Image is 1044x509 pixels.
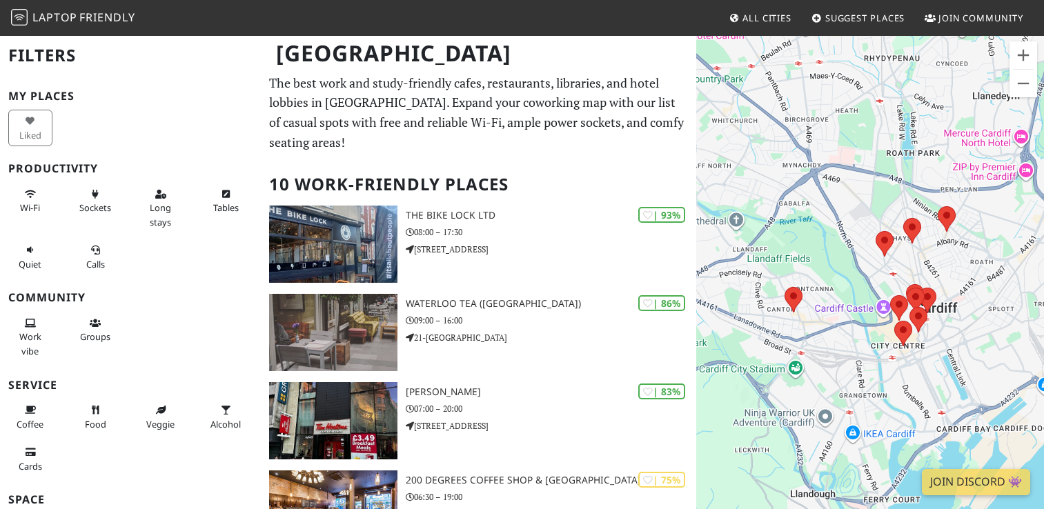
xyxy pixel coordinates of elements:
[922,469,1030,495] a: Join Discord 👾
[938,12,1023,24] span: Join Community
[406,210,696,221] h3: The Bike Lock Ltd
[139,183,183,233] button: Long stays
[406,243,696,256] p: [STREET_ADDRESS]
[32,10,77,25] span: Laptop
[79,10,135,25] span: Friendly
[723,6,797,30] a: All Cities
[74,183,118,219] button: Sockets
[638,207,685,223] div: | 93%
[85,418,106,430] span: Food
[8,312,52,362] button: Work vibe
[406,419,696,432] p: [STREET_ADDRESS]
[269,294,397,371] img: Waterloo Tea (Wyndham Arcade)
[146,418,175,430] span: Veggie
[139,399,183,435] button: Veggie
[638,472,685,488] div: | 75%
[19,258,41,270] span: Quiet
[8,399,52,435] button: Coffee
[11,6,135,30] a: LaptopFriendly LaptopFriendly
[406,490,696,503] p: 06:30 – 19:00
[8,379,253,392] h3: Service
[150,201,171,228] span: Long stays
[638,295,685,311] div: | 86%
[213,201,239,214] span: Work-friendly tables
[406,298,696,310] h3: Waterloo Tea ([GEOGRAPHIC_DATA])
[86,258,105,270] span: Video/audio calls
[261,294,696,371] a: Waterloo Tea (Wyndham Arcade) | 86% Waterloo Tea ([GEOGRAPHIC_DATA]) 09:00 – 16:00 21-[GEOGRAPHIC...
[406,314,696,327] p: 09:00 – 16:00
[204,399,248,435] button: Alcohol
[74,239,118,275] button: Calls
[80,330,110,343] span: Group tables
[406,386,696,398] h3: [PERSON_NAME]
[8,90,253,103] h3: My Places
[20,201,40,214] span: Stable Wi-Fi
[406,226,696,239] p: 08:00 – 17:30
[74,399,118,435] button: Food
[8,441,52,477] button: Cards
[19,460,42,472] span: Credit cards
[19,330,41,357] span: People working
[11,9,28,26] img: LaptopFriendly
[406,475,696,486] h3: 200 Degrees Coffee Shop & [GEOGRAPHIC_DATA]
[638,383,685,399] div: | 83%
[8,239,52,275] button: Quiet
[806,6,911,30] a: Suggest Places
[17,418,43,430] span: Coffee
[406,331,696,344] p: 21-[GEOGRAPHIC_DATA]
[742,12,791,24] span: All Cities
[269,206,397,283] img: The Bike Lock Ltd
[269,73,687,152] p: The best work and study-friendly cafes, restaurants, libraries, and hotel lobbies in [GEOGRAPHIC_...
[406,402,696,415] p: 07:00 – 20:00
[1009,70,1037,97] button: Zoom out
[204,183,248,219] button: Tables
[210,418,241,430] span: Alcohol
[8,493,253,506] h3: Space
[269,163,687,206] h2: 10 Work-Friendly Places
[79,201,111,214] span: Power sockets
[919,6,1029,30] a: Join Community
[1009,41,1037,69] button: Zoom in
[269,382,397,459] img: Tim Hortons
[825,12,905,24] span: Suggest Places
[8,291,253,304] h3: Community
[8,162,253,175] h3: Productivity
[265,34,693,72] h1: [GEOGRAPHIC_DATA]
[261,206,696,283] a: The Bike Lock Ltd | 93% The Bike Lock Ltd 08:00 – 17:30 [STREET_ADDRESS]
[8,183,52,219] button: Wi-Fi
[261,382,696,459] a: Tim Hortons | 83% [PERSON_NAME] 07:00 – 20:00 [STREET_ADDRESS]
[8,34,253,77] h2: Filters
[74,312,118,348] button: Groups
